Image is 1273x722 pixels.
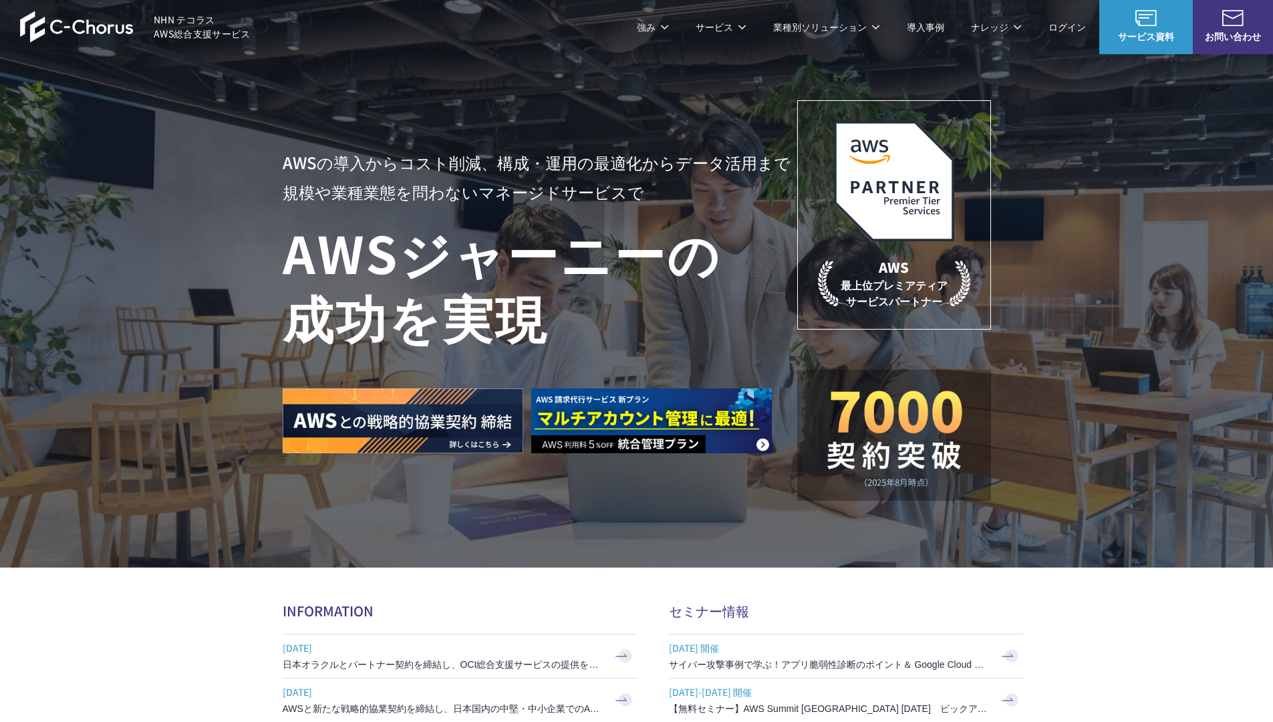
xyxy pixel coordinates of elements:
a: [DATE] 日本オラクルとパートナー契約を締結し、OCI総合支援サービスの提供を開始 [283,634,637,678]
img: AWS総合支援サービス C-Chorus サービス資料 [1135,10,1157,26]
a: ログイン [1048,20,1086,34]
a: [DATE] 開催 サイバー攻撃事例で学ぶ！アプリ脆弱性診断のポイント＆ Google Cloud セキュリティ対策 [669,634,1023,678]
em: AWS [879,257,909,277]
span: [DATE] [283,682,603,702]
p: 業種別ソリューション [773,20,880,34]
h2: INFORMATION [283,601,637,620]
img: AWSとの戦略的協業契約 締結 [283,388,523,453]
span: サービス資料 [1099,29,1193,43]
a: [DATE] AWSと新たな戦略的協業契約を締結し、日本国内の中堅・中小企業でのAWS活用を加速 [283,679,637,722]
p: AWSの導入からコスト削減、 構成・運用の最適化からデータ活用まで 規模や業種業態を問わない マネージドサービスで [283,148,797,207]
a: AWS総合支援サービス C-Chorus NHN テコラスAWS総合支援サービス [20,11,251,43]
img: AWS請求代行サービス 統合管理プラン [531,388,772,453]
span: [DATE] [283,638,603,658]
p: サービス [696,20,746,34]
img: お問い合わせ [1222,10,1244,26]
h1: AWS ジャーニーの 成功を実現 [283,220,797,348]
span: [DATE]-[DATE] 開催 [669,682,990,702]
h3: 日本オラクルとパートナー契約を締結し、OCI総合支援サービスの提供を開始 [283,658,603,671]
p: ナレッジ [971,20,1022,34]
p: 強み [637,20,669,34]
a: 導入事例 [907,20,944,34]
p: 最上位プレミアティア サービスパートナー [818,257,970,309]
h3: AWSと新たな戦略的協業契約を締結し、日本国内の中堅・中小企業でのAWS活用を加速 [283,702,603,715]
span: [DATE] 開催 [669,638,990,658]
a: [DATE]-[DATE] 開催 【無料セミナー】AWS Summit [GEOGRAPHIC_DATA] [DATE] ピックアップセッション [669,679,1023,722]
span: NHN テコラス AWS総合支援サービス [154,13,251,41]
h3: 【無料セミナー】AWS Summit [GEOGRAPHIC_DATA] [DATE] ピックアップセッション [669,702,990,715]
h2: セミナー情報 [669,601,1023,620]
img: 契約件数 [824,390,964,487]
span: お問い合わせ [1193,29,1273,43]
h3: サイバー攻撃事例で学ぶ！アプリ脆弱性診断のポイント＆ Google Cloud セキュリティ対策 [669,658,990,671]
img: AWSプレミアティアサービスパートナー [834,121,954,241]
